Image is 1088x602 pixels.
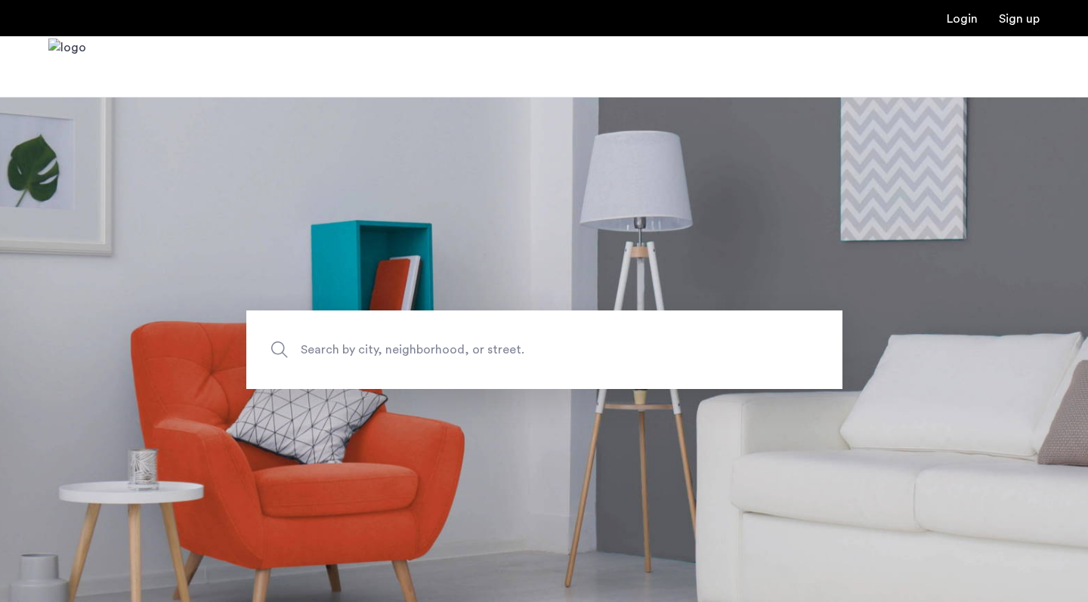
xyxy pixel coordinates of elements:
a: Cazamio Logo [48,39,86,95]
img: logo [48,39,86,95]
a: Registration [999,13,1040,25]
input: Apartment Search [246,310,842,389]
a: Login [947,13,978,25]
span: Search by city, neighborhood, or street. [301,339,718,360]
